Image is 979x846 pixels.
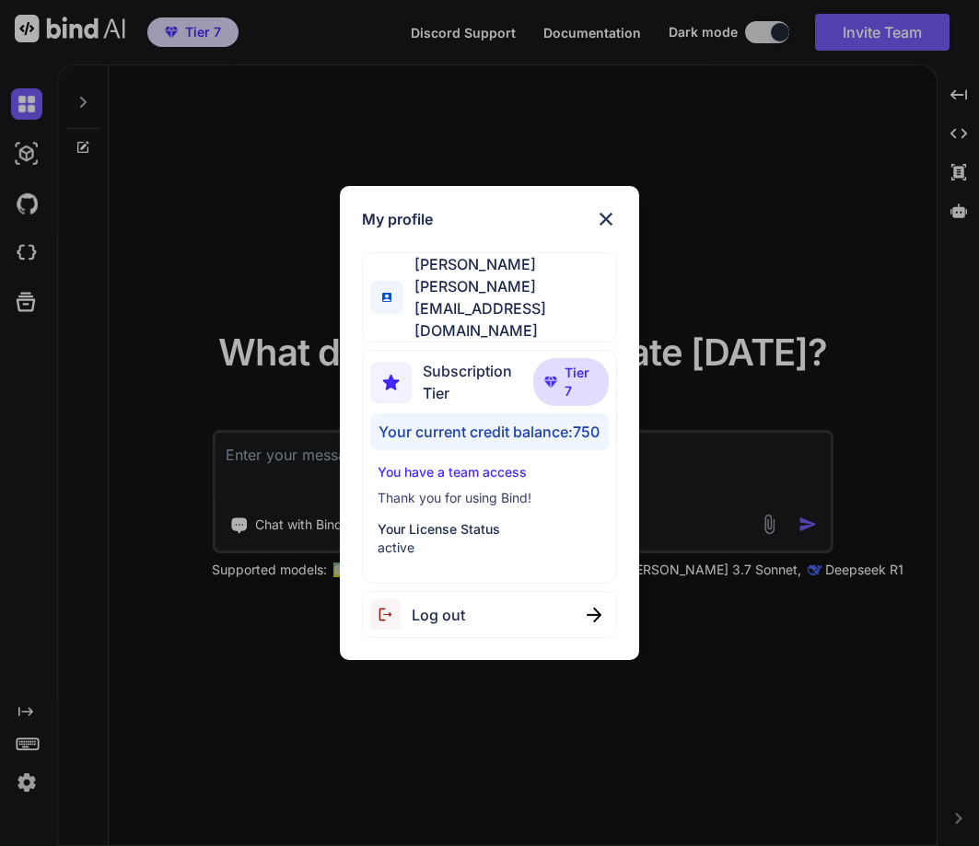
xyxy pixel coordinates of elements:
[378,463,601,481] p: You have a team access
[382,293,391,302] img: profile
[403,275,616,342] span: [PERSON_NAME][EMAIL_ADDRESS][DOMAIN_NAME]
[587,608,601,622] img: close
[412,604,465,626] span: Log out
[370,413,609,450] div: Your current credit balance: 750
[544,377,557,388] img: premium
[595,208,617,230] img: close
[423,360,533,404] span: Subscription Tier
[403,253,616,275] span: [PERSON_NAME]
[370,599,412,630] img: logout
[378,539,601,557] p: active
[565,364,598,400] span: Tier 7
[362,208,433,230] h1: My profile
[378,520,601,539] p: Your License Status
[378,489,601,507] p: Thank you for using Bind!
[370,362,412,403] img: subscription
